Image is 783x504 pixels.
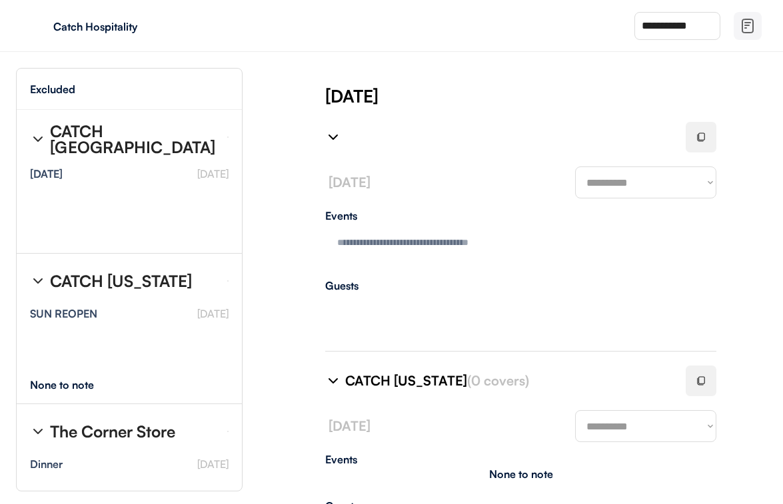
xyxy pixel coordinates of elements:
[325,280,716,291] div: Guests
[325,129,341,145] img: chevron-right%20%281%29.svg
[30,308,97,319] div: SUN REOPEN
[30,459,63,469] div: Dinner
[30,273,46,289] img: chevron-right%20%281%29.svg
[197,167,229,180] font: [DATE]
[30,423,46,439] img: chevron-right%20%281%29.svg
[329,174,371,190] font: [DATE]
[197,307,229,320] font: [DATE]
[329,417,371,434] font: [DATE]
[197,457,229,471] font: [DATE]
[325,454,716,465] div: Events
[30,168,63,179] div: [DATE]
[50,273,192,289] div: CATCH [US_STATE]
[467,372,529,389] font: (0 covers)
[53,21,221,32] div: Catch Hospitality
[30,131,46,147] img: chevron-right%20%281%29.svg
[325,210,716,221] div: Events
[50,123,217,155] div: CATCH [GEOGRAPHIC_DATA]
[50,423,175,439] div: The Corner Store
[325,84,783,108] div: [DATE]
[740,18,756,34] img: file-02.svg
[489,469,553,479] div: None to note
[30,84,75,95] div: Excluded
[345,372,670,390] div: CATCH [US_STATE]
[325,373,341,389] img: chevron-right%20%281%29.svg
[27,15,48,37] img: yH5BAEAAAAALAAAAAABAAEAAAIBRAA7
[30,379,119,390] div: None to note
